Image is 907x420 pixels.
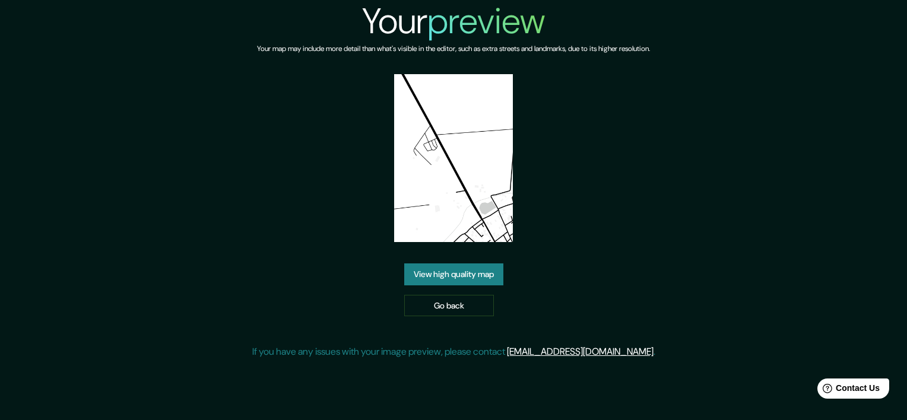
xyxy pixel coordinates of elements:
iframe: Help widget launcher [801,374,894,407]
img: created-map-preview [394,74,513,242]
h6: Your map may include more detail than what's visible in the editor, such as extra streets and lan... [257,43,650,55]
p: If you have any issues with your image preview, please contact . [252,345,655,359]
a: View high quality map [404,263,503,285]
a: [EMAIL_ADDRESS][DOMAIN_NAME] [507,345,654,358]
a: Go back [404,295,494,317]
